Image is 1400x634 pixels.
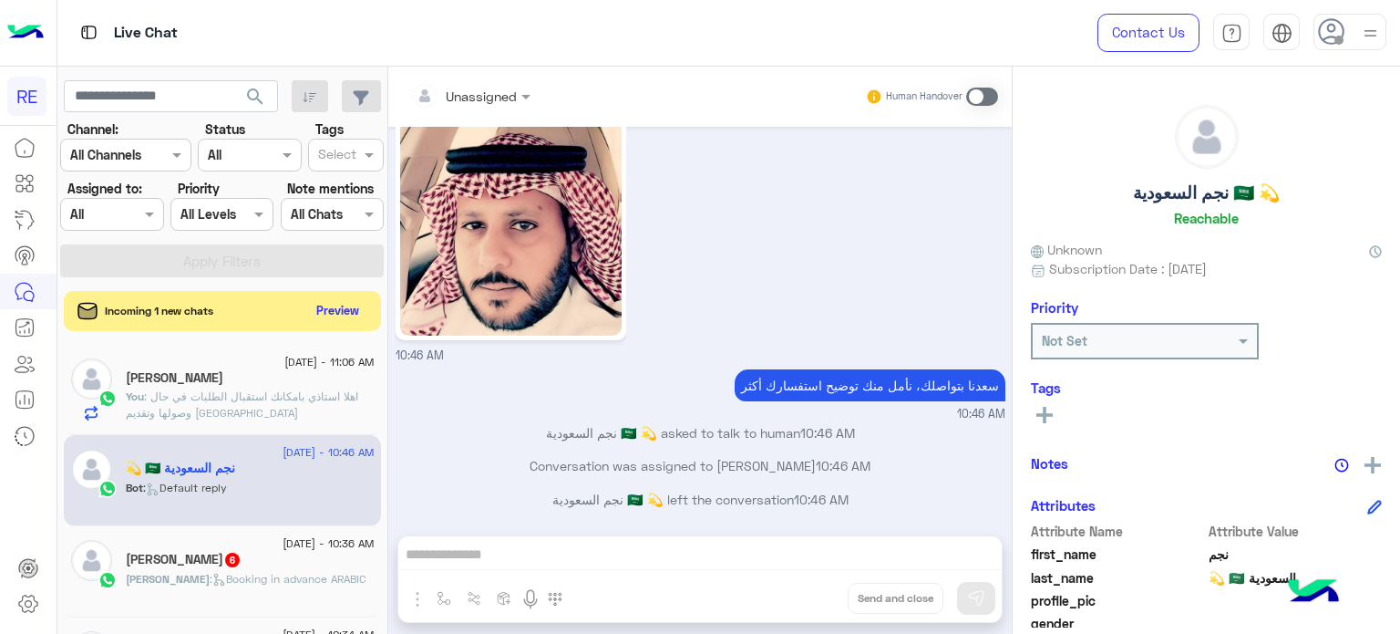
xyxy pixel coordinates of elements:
img: defaultAdmin.png [71,540,112,581]
button: Send and close [848,583,943,614]
label: Assigned to: [67,179,142,198]
h6: Reachable [1174,210,1239,226]
label: Tags [315,120,344,139]
span: last_name [1031,568,1205,587]
span: gender [1031,614,1205,633]
span: اهلا استاذي بامكانك استقبال الطلبات في حال وصولها وتقديم العروض المناسبة للعملاء [126,390,358,420]
label: Status [205,120,245,139]
span: [DATE] - 11:06 AM [284,354,374,370]
img: add [1364,457,1381,473]
img: notes [1334,458,1349,473]
img: tab [1271,23,1292,44]
label: Priority [178,179,220,198]
img: hulul-logo.png [1282,561,1345,625]
label: Channel: [67,120,118,139]
span: Subscription Date : [DATE] [1049,259,1207,278]
img: WhatsApp [98,390,117,408]
label: Note mentions [287,179,374,198]
span: Attribute Name [1031,522,1205,541]
p: 12/8/2025, 10:46 AM [735,369,1005,401]
p: نجم السعودية 🇸🇦 💫 asked to talk to human [396,423,1005,442]
span: Incoming 1 new chats [105,303,213,319]
h5: ابن قاسم [126,370,223,386]
p: Live Chat [114,21,178,46]
h5: NEHAL [126,552,242,567]
span: profile_pic [1031,591,1205,610]
button: search [233,80,278,120]
img: profile [1359,22,1382,45]
img: tab [77,21,100,44]
span: : Booking in advance ARABIC [210,572,366,586]
img: Logo [7,14,44,52]
small: Human Handover [886,89,962,104]
h6: Notes [1031,455,1068,472]
span: 10:46 AM [396,348,444,362]
span: Attribute Value [1209,522,1383,541]
h6: Attributes [1031,497,1096,514]
img: defaultAdmin.png [71,359,112,400]
h5: نجم السعودية 🇸🇦 💫 [126,461,235,476]
span: [DATE] - 10:46 AM [283,444,374,461]
a: Contact Us [1097,14,1199,52]
span: search [244,86,266,108]
img: defaultAdmin.png [71,449,112,490]
span: You [126,390,144,403]
span: 10:46 AM [794,492,849,507]
a: tab [1213,14,1250,52]
span: 6 [225,553,240,567]
span: نجم [1209,545,1383,564]
span: 10:46 AM [816,458,870,473]
img: defaultAdmin.png [1176,106,1238,168]
img: WhatsApp [98,571,117,589]
img: WhatsApp [98,480,117,498]
div: RE [7,77,46,116]
span: السعودية 🇸🇦 💫 [1209,568,1383,587]
button: Preview [309,297,367,324]
span: 10:46 AM [957,406,1005,423]
span: Unknown [1031,240,1102,259]
img: tab [1221,23,1242,44]
h6: Tags [1031,379,1382,396]
span: 10:46 AM [800,425,855,441]
button: Apply Filters [60,244,384,277]
span: [PERSON_NAME] [126,572,210,586]
span: [DATE] - 10:36 AM [283,535,374,552]
p: نجم السعودية 🇸🇦 💫 left the conversation [396,490,1005,509]
p: Conversation was assigned to [PERSON_NAME] [396,456,1005,475]
span: first_name [1031,545,1205,564]
span: null [1209,614,1383,633]
span: Bot [126,481,143,494]
h6: Priority [1031,299,1078,316]
h5: نجم السعودية 🇸🇦 💫 [1133,182,1280,203]
div: Select [315,144,356,168]
span: : Default reply [143,481,227,494]
img: 785519177154707.jpg [400,114,622,336]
